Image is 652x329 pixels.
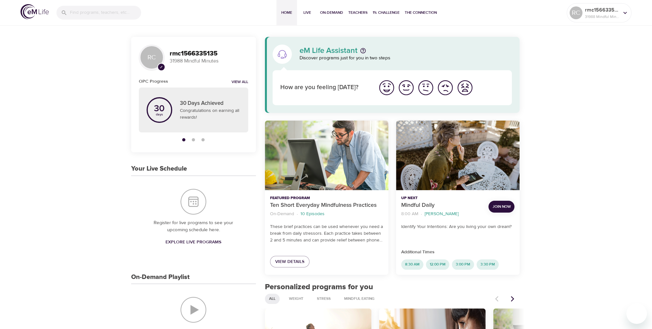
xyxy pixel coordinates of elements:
p: 31988 Mindful Minutes [585,14,619,20]
span: Teachers [348,9,368,16]
a: View Details [270,256,309,268]
button: I'm feeling great [377,78,396,97]
p: 31988 Mindful Minutes [170,57,248,65]
p: Congratulations on earning all rewards! [180,107,241,121]
span: Stress [313,296,334,301]
a: Explore Live Programs [163,236,224,248]
p: Discover programs just for you in two steps [300,55,512,62]
button: Mindful Daily [396,121,520,190]
h3: Your Live Schedule [131,165,187,173]
li: · [297,210,298,218]
div: Weight [285,294,308,304]
img: Your Live Schedule [181,189,206,215]
span: All [265,296,279,301]
h2: Personalized programs for you [265,283,520,292]
iframe: Button to launch messaging window [626,303,647,324]
nav: breadcrumb [270,210,383,218]
span: On-Demand [320,9,343,16]
p: Mindful Daily [401,201,483,210]
img: logo [21,4,49,19]
a: View all notifications [232,80,248,85]
span: 8:30 AM [401,262,423,267]
span: The Connection [405,9,437,16]
p: Additional Times [401,249,514,256]
span: Home [279,9,294,16]
button: I'm feeling bad [436,78,455,97]
button: I'm feeling ok [416,78,436,97]
input: Find programs, teachers, etc... [70,6,141,20]
img: good [397,79,415,97]
p: eM Life Assistant [300,47,358,55]
p: 30 [154,104,165,113]
div: 3:30 PM [477,259,499,270]
span: 3:00 PM [452,262,474,267]
button: Next items [505,292,520,306]
button: I'm feeling good [396,78,416,97]
p: How are you feeling [DATE]? [280,83,369,92]
nav: breadcrumb [401,210,483,218]
span: Live [300,9,315,16]
button: Join Now [488,201,514,213]
p: Featured Program [270,195,383,201]
div: 8:30 AM [401,259,423,270]
p: Ten Short Everyday Mindfulness Practices [270,201,383,210]
span: View Details [275,258,304,266]
img: worst [456,79,474,97]
img: bad [436,79,454,97]
button: I'm feeling worst [455,78,475,97]
div: Stress [313,294,335,304]
span: Mindful Eating [340,296,378,301]
li: · [421,210,422,218]
img: ok [417,79,435,97]
p: Up Next [401,195,483,201]
img: On-Demand Playlist [181,297,206,323]
div: 3:00 PM [452,259,474,270]
p: days [154,113,165,116]
p: [PERSON_NAME] [425,211,459,217]
img: great [378,79,395,97]
p: 30 Days Achieved [180,99,241,108]
span: Explore Live Programs [165,238,221,246]
h6: OPC Progress [139,78,168,85]
span: Join Now [492,203,511,210]
p: These brief practices can be used whenever you need a break from daily stressors. Each practice t... [270,224,383,244]
h3: On-Demand Playlist [131,274,190,281]
p: rmc1566335135 [585,6,619,14]
div: 12:00 PM [426,259,449,270]
span: 12:00 PM [426,262,449,267]
div: RC [139,45,165,70]
p: 8:00 AM [401,211,418,217]
img: eM Life Assistant [277,49,287,59]
h3: rmc1566335135 [170,50,248,57]
p: 10 Episodes [301,211,325,217]
span: Weight [285,296,307,301]
p: Register for live programs to see your upcoming schedule here. [144,219,243,234]
div: Mindful Eating [340,294,379,304]
span: 3:30 PM [477,262,499,267]
button: Ten Short Everyday Mindfulness Practices [265,121,388,190]
div: RC [570,6,582,19]
span: 1% Challenge [373,9,400,16]
p: On-Demand [270,211,294,217]
p: Identify Your Intentions: Are you living your own dream? [401,224,514,230]
div: All [265,294,280,304]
